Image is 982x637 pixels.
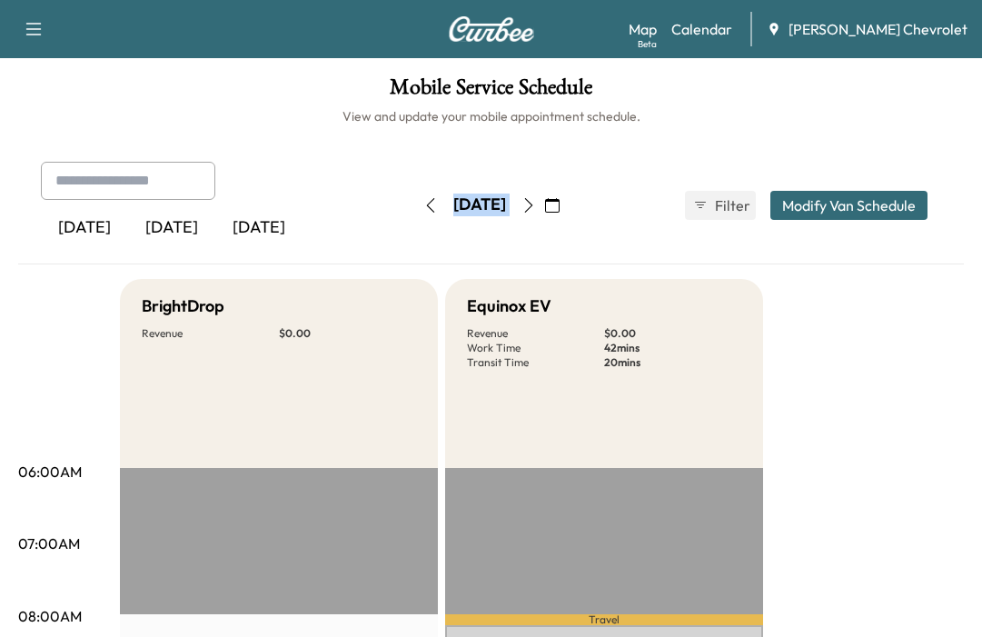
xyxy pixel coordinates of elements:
p: $ 0.00 [604,326,741,341]
h6: View and update your mobile appointment schedule. [18,107,964,125]
p: 08:00AM [18,605,82,627]
div: [DATE] [453,194,506,216]
p: 06:00AM [18,461,82,483]
p: $ 0.00 [279,326,416,341]
a: Calendar [671,18,732,40]
div: [DATE] [41,207,128,249]
p: 20 mins [604,355,741,370]
p: Transit Time [467,355,604,370]
p: 42 mins [604,341,741,355]
h5: BrightDrop [142,294,224,319]
button: Modify Van Schedule [770,191,927,220]
p: 07:00AM [18,532,80,554]
span: [PERSON_NAME] Chevrolet [789,18,967,40]
div: Beta [638,37,657,51]
p: Travel [445,614,763,625]
a: MapBeta [629,18,657,40]
h5: Equinox EV [467,294,551,319]
p: Revenue [142,326,279,341]
button: Filter [685,191,756,220]
h1: Mobile Service Schedule [18,76,964,107]
div: [DATE] [215,207,303,249]
p: Revenue [467,326,604,341]
img: Curbee Logo [448,16,535,42]
span: Filter [715,194,748,216]
div: [DATE] [128,207,215,249]
p: Work Time [467,341,604,355]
